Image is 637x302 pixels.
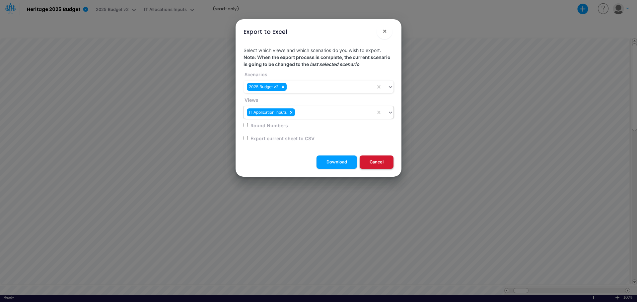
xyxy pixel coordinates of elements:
[310,61,359,67] em: last selected scenario
[249,135,315,142] label: Export current sheet to CSV
[249,122,288,129] label: Round Numbers
[247,108,288,116] div: IT Application Inputs
[238,41,399,150] div: Select which views and which scenarios do you wish to export.
[244,54,390,67] strong: Note: When the export process is complete, the current scenario is going to be changed to the
[244,71,267,78] label: Scenarios
[244,96,258,103] label: Views
[377,23,392,39] button: Close
[360,155,393,168] button: Cancel
[383,27,387,35] span: ×
[317,155,357,168] button: Download
[244,27,287,36] div: Export to Excel
[247,83,279,91] div: 2025 Budget v2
